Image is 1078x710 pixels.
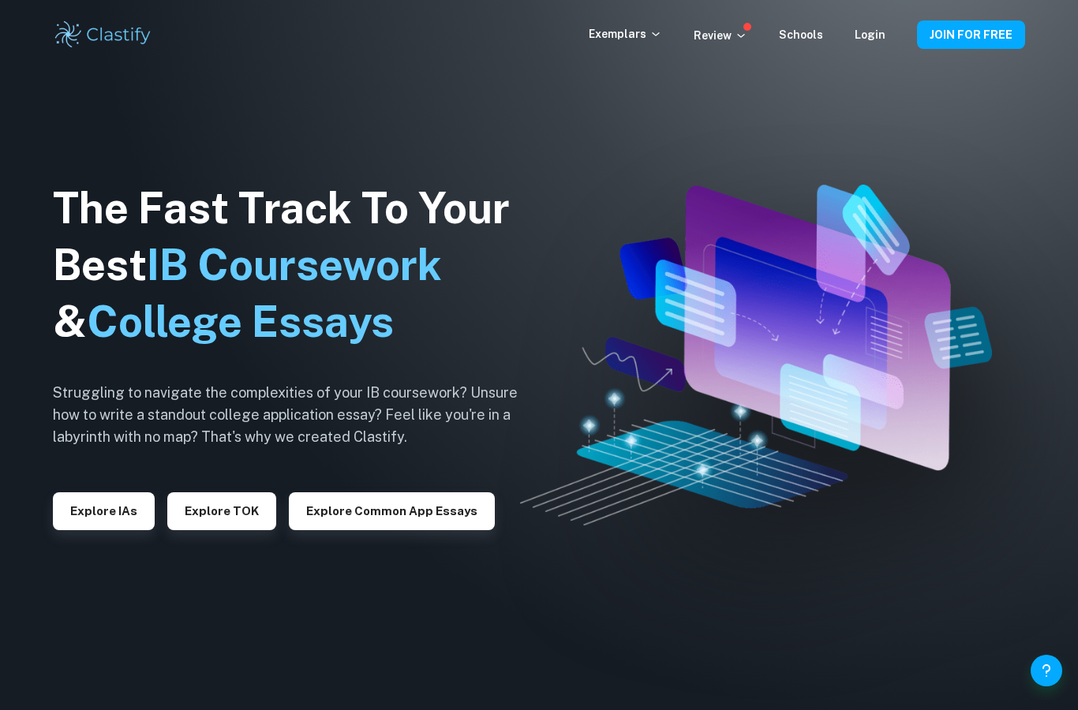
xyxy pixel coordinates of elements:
[53,19,153,50] img: Clastify logo
[167,492,276,530] button: Explore TOK
[917,21,1025,49] button: JOIN FOR FREE
[779,28,823,41] a: Schools
[87,297,394,346] span: College Essays
[520,185,992,525] img: Clastify hero
[53,503,155,518] a: Explore IAs
[1031,655,1062,686] button: Help and Feedback
[694,27,747,44] p: Review
[289,503,495,518] a: Explore Common App essays
[855,28,885,41] a: Login
[53,382,542,448] h6: Struggling to navigate the complexities of your IB coursework? Unsure how to write a standout col...
[147,240,442,290] span: IB Coursework
[53,492,155,530] button: Explore IAs
[589,25,662,43] p: Exemplars
[53,180,542,350] h1: The Fast Track To Your Best &
[289,492,495,530] button: Explore Common App essays
[167,503,276,518] a: Explore TOK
